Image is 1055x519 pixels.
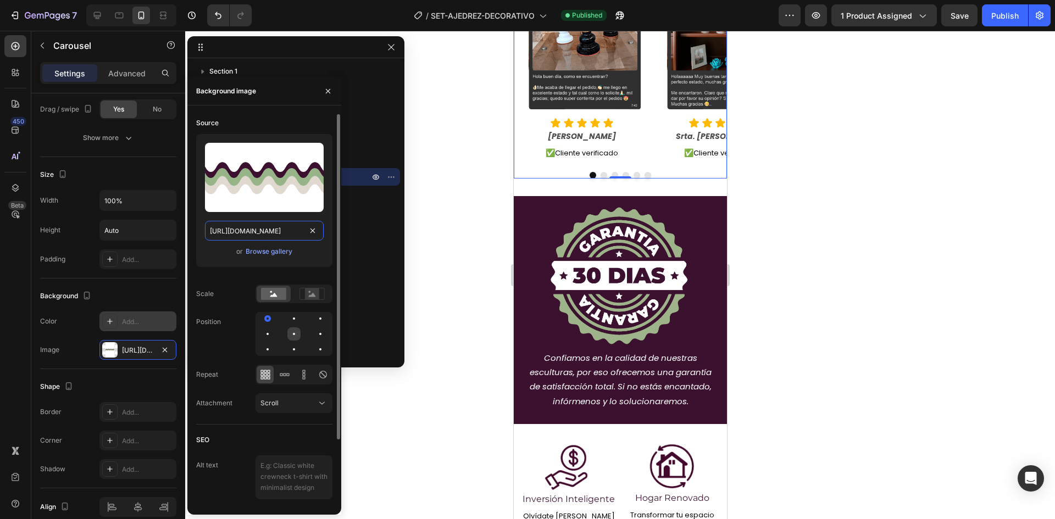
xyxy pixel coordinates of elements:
button: Publish [982,4,1028,26]
strong: [PERSON_NAME] [34,100,102,111]
div: Padding [40,254,65,264]
input: Auto [100,191,176,210]
span: Cliente verificado [180,117,243,127]
span: SET-AJEDREZ-DECORATIVO [431,10,535,21]
img: Garantia.png [32,171,181,319]
div: Size [40,168,69,182]
p: Settings [54,68,85,79]
span: Published [572,10,602,20]
div: Show more [83,132,134,143]
div: Shape [40,380,75,394]
p: Carousel [53,39,147,52]
div: Attachment [196,398,232,408]
div: Open Intercom Messenger [1018,465,1044,492]
span: Cliente verificado [41,117,104,127]
button: Scroll [256,393,332,413]
span: Section 1 [209,66,237,77]
div: SEO [196,435,209,445]
span: Yes [113,104,124,114]
span: Hogar Renovado [121,462,196,472]
img: preview-image [205,143,324,212]
button: Dot [109,141,115,148]
div: Background image [196,86,256,96]
div: Undo/Redo [207,4,252,26]
button: 7 [4,4,82,26]
div: Drag / swipe [40,102,95,117]
button: Carousel Next Arrow [187,22,204,40]
div: Add... [122,465,174,475]
span: 1 product assigned [841,10,912,21]
div: [URL][DOMAIN_NAME] [122,345,154,355]
div: Position [196,317,221,327]
button: Dot [87,141,93,148]
button: Show more [40,128,176,148]
div: Width [40,196,58,205]
span: Save [951,11,969,20]
p: 7 [72,9,77,22]
p: ✅ [148,115,264,129]
div: Background [40,289,93,304]
span: Scroll [260,399,279,407]
button: Dot [76,141,82,148]
div: Beta [8,201,26,210]
div: Shadow [40,464,65,474]
div: Border [40,407,62,417]
p: Advanced [108,68,146,79]
img: pagoicono.png [30,411,80,460]
i: Confiamos en la calidad de nuestras esculturas, por eso ofrecemos una garantía de satisfacción to... [16,321,198,376]
div: Image [40,345,59,355]
button: Browse gallery [245,246,293,257]
div: Repeat [196,370,218,380]
span: No [153,104,162,114]
button: 1 product assigned [831,4,937,26]
div: Scale [196,289,214,299]
div: Source [196,118,219,128]
button: Dot [98,141,104,148]
div: Corner [40,436,62,445]
span: or [236,245,243,258]
span: / [426,10,429,21]
div: Color [40,316,57,326]
button: Dot [131,141,137,148]
input: https://example.com/image.jpg [205,221,324,241]
img: casaicono.png [134,411,183,460]
div: Browse gallery [246,247,292,256]
div: Alt text [196,460,218,470]
button: Dot [120,141,126,148]
div: Height [40,225,60,235]
div: Add... [122,408,174,417]
div: Publish [991,10,1019,21]
span: Inversión Inteligente [9,463,101,473]
div: Align [40,500,71,515]
input: Auto [100,220,176,240]
iframe: Design area [514,31,727,519]
div: Add... [122,255,174,265]
strong: Srta. [PERSON_NAME] [162,100,251,111]
div: Add... [122,436,174,446]
div: 450 [10,117,26,126]
p: ✅ [10,115,126,129]
button: Save [941,4,978,26]
div: Add... [122,317,174,327]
